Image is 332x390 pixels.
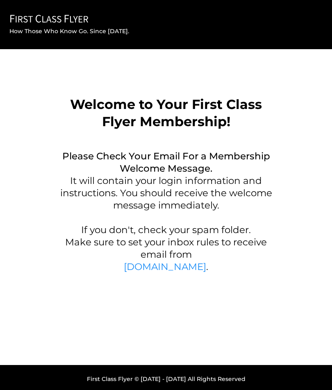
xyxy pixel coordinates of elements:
[57,224,275,236] p: If you don't, check your spam folder.
[57,175,275,212] p: It will contain your login information and instructions. You should receive the welcome message i...
[9,27,324,35] h3: How Those Who Know Go. Since [DATE].
[124,261,206,272] a: [DOMAIN_NAME]
[57,150,275,175] h2: Please Check Your Email For a Membership Welcome Message.
[57,236,275,261] p: Make sure to set your inbox rules to receive email from
[70,96,262,129] strong: Welcome to Your First Class Flyer Membership!
[57,261,275,273] p: .
[8,375,324,383] h2: First Class Flyer © [DATE] - [DATE] All Rights Reserved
